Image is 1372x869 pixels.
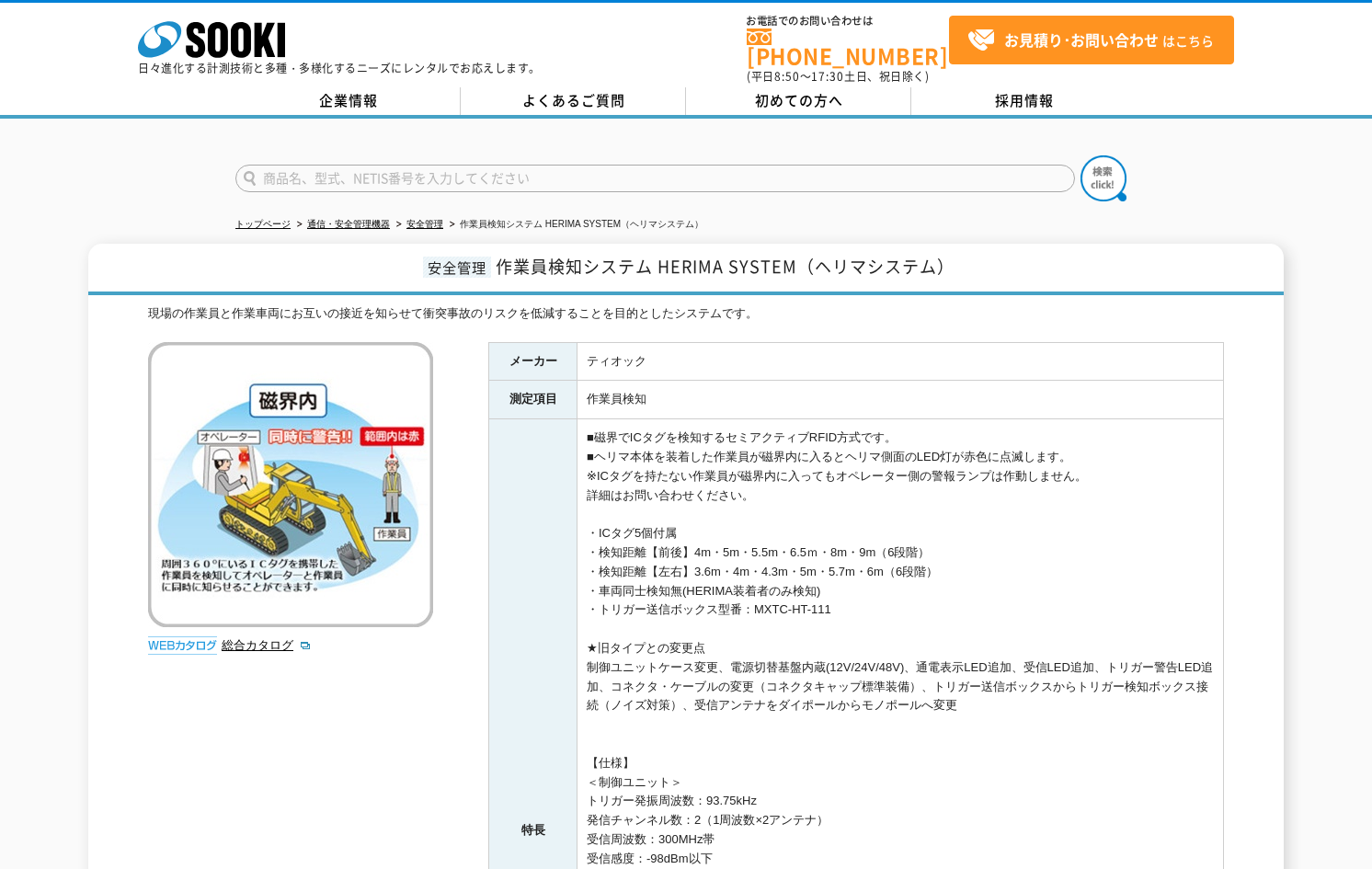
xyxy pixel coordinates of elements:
p: 日々進化する計測技術と多種・多様化するニーズにレンタルでお応えします。 [138,63,541,74]
a: 初めての方へ [686,87,911,115]
input: 商品名、型式、NETIS番号を入力してください [235,165,1075,192]
span: 17:30 [811,68,844,85]
span: 安全管理 [423,257,491,278]
span: 8:50 [774,68,800,85]
a: お見積り･お問い合わせはこちら [949,16,1234,64]
span: 初めての方へ [755,90,843,110]
span: お電話でのお問い合わせは [747,16,949,27]
img: btn_search.png [1080,155,1126,201]
td: ティオック [577,342,1224,381]
span: (平日 ～ 土日、祝日除く) [747,68,929,85]
div: 現場の作業員と作業車両にお互いの接近を知らせて衝突事故のリスクを低減することを目的としたシステムです。 [148,304,1224,324]
a: よくあるご質問 [461,87,686,115]
strong: お見積り･お問い合わせ [1004,29,1159,51]
td: 作業員検知 [577,381,1224,419]
span: 作業員検知システム HERIMA SYSTEM（ヘリマシステム） [496,254,955,279]
a: 総合カタログ [222,638,312,652]
th: メーカー [489,342,577,381]
a: 採用情報 [911,87,1137,115]
th: 測定項目 [489,381,577,419]
li: 作業員検知システム HERIMA SYSTEM（ヘリマシステム） [446,215,703,234]
a: 通信・安全管理機器 [307,219,390,229]
img: webカタログ [148,636,217,655]
img: 作業員検知システム HERIMA SYSTEM（ヘリマシステム） [148,342,433,627]
span: はこちら [967,27,1214,54]
a: トップページ [235,219,291,229]
a: 安全管理 [406,219,443,229]
a: 企業情報 [235,87,461,115]
a: [PHONE_NUMBER] [747,29,949,66]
